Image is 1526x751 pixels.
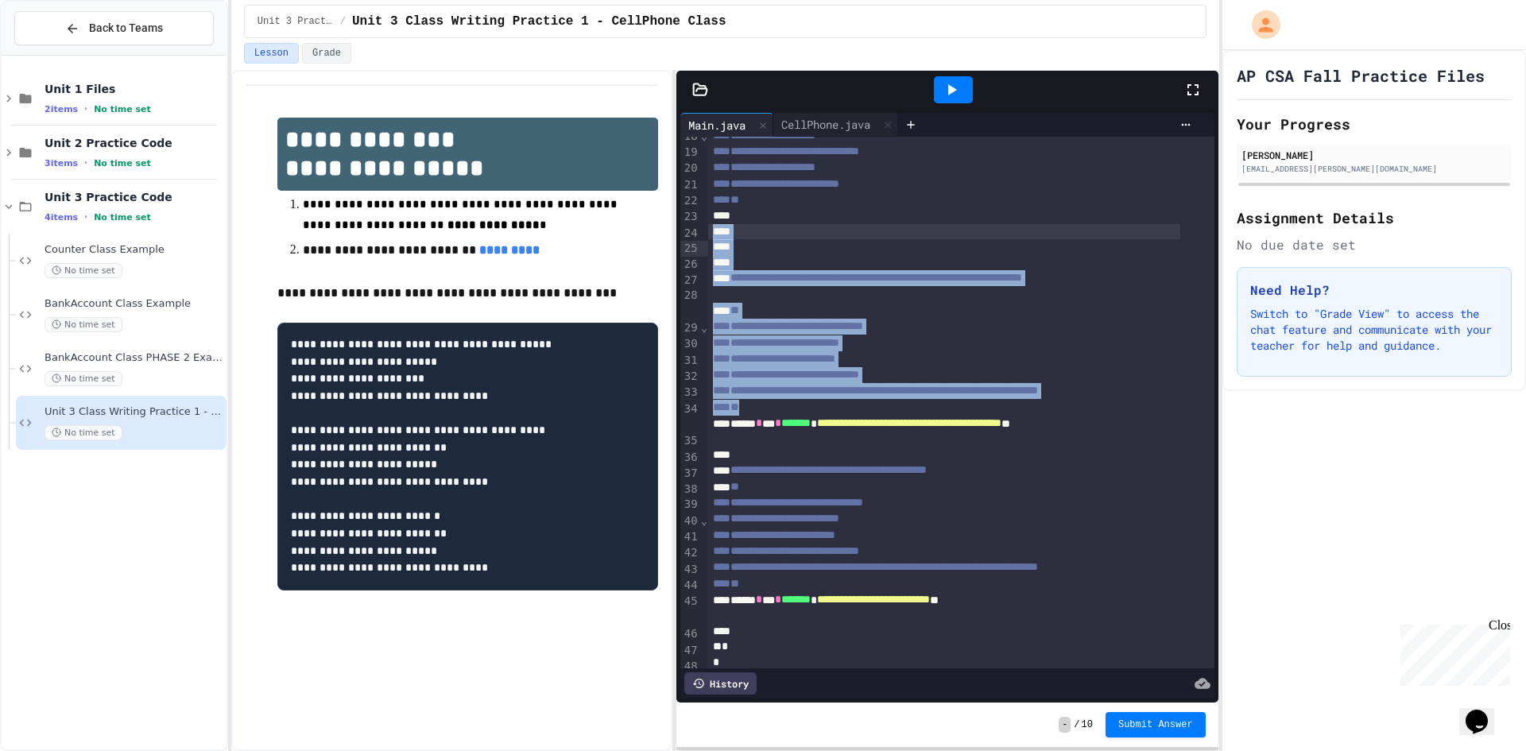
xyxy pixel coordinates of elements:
span: Unit 3 Class Writing Practice 1 - CellPhone Class [352,12,726,31]
span: 3 items [45,158,78,168]
div: 37 [680,466,700,482]
div: 33 [680,385,700,401]
span: Unit 2 Practice Code [45,136,223,150]
div: 27 [680,273,700,288]
span: Counter Class Example [45,243,223,257]
div: 22 [680,193,700,209]
div: 45 [680,594,700,626]
div: 18 [680,129,700,145]
span: Unit 3 Class Writing Practice 1 - CellPhone Class [45,405,223,419]
div: 28 [680,288,700,320]
div: 21 [680,177,700,193]
div: History [684,672,757,695]
div: Main.java [680,117,753,134]
span: BankAccount Class Example [45,297,223,311]
button: Lesson [244,43,299,64]
div: 23 [680,209,700,225]
button: Grade [302,43,351,64]
span: Fold line [700,130,708,142]
div: [PERSON_NAME] [1241,148,1507,162]
span: No time set [94,212,151,223]
div: 29 [680,320,700,336]
div: No due date set [1237,235,1512,254]
span: No time set [45,263,122,278]
h2: Your Progress [1237,113,1512,135]
div: CellPhone.java [773,116,878,133]
div: 31 [680,353,700,369]
span: Submit Answer [1118,718,1193,731]
button: Submit Answer [1106,712,1206,737]
div: 47 [680,643,700,659]
div: 19 [680,145,700,161]
div: 39 [680,497,700,513]
span: / [1074,718,1079,731]
div: 43 [680,562,700,578]
h2: Assignment Details [1237,207,1512,229]
div: Main.java [680,113,773,137]
h3: Need Help? [1250,281,1498,300]
span: BankAccount Class PHASE 2 Example [45,351,223,365]
div: 20 [680,161,700,176]
span: Unit 3 Practice Code [45,190,223,204]
span: No time set [45,371,122,386]
div: 42 [680,545,700,561]
div: 35 [680,433,700,449]
div: 30 [680,336,700,352]
span: / [340,15,346,28]
span: Fold line [700,321,708,334]
span: No time set [45,317,122,332]
p: Switch to "Grade View" to access the chat feature and communicate with your teacher for help and ... [1250,306,1498,354]
button: Back to Teams [14,11,214,45]
div: 32 [680,369,700,385]
span: • [84,211,87,223]
div: 40 [680,513,700,529]
iframe: chat widget [1394,618,1510,686]
div: 26 [680,257,700,273]
span: 10 [1082,718,1093,731]
div: 44 [680,578,700,594]
div: 41 [680,529,700,545]
div: 48 [680,659,700,675]
span: - [1059,717,1071,733]
div: Chat with us now!Close [6,6,110,101]
div: 38 [680,482,700,497]
iframe: chat widget [1459,687,1510,735]
div: 46 [680,626,700,642]
div: 36 [680,450,700,466]
span: Back to Teams [89,20,163,37]
div: 24 [680,226,700,242]
span: 2 items [45,104,78,114]
span: • [84,103,87,115]
span: No time set [45,425,122,440]
div: My Account [1235,6,1284,43]
h1: AP CSA Fall Practice Files [1237,64,1485,87]
div: [EMAIL_ADDRESS][PERSON_NAME][DOMAIN_NAME] [1241,163,1507,175]
div: CellPhone.java [773,113,898,137]
span: Fold line [700,514,708,527]
span: No time set [94,158,151,168]
div: 25 [680,241,700,257]
span: 4 items [45,212,78,223]
span: No time set [94,104,151,114]
span: • [84,157,87,169]
span: Unit 3 Practice Code [258,15,334,28]
span: Unit 1 Files [45,82,223,96]
div: 34 [680,401,700,434]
